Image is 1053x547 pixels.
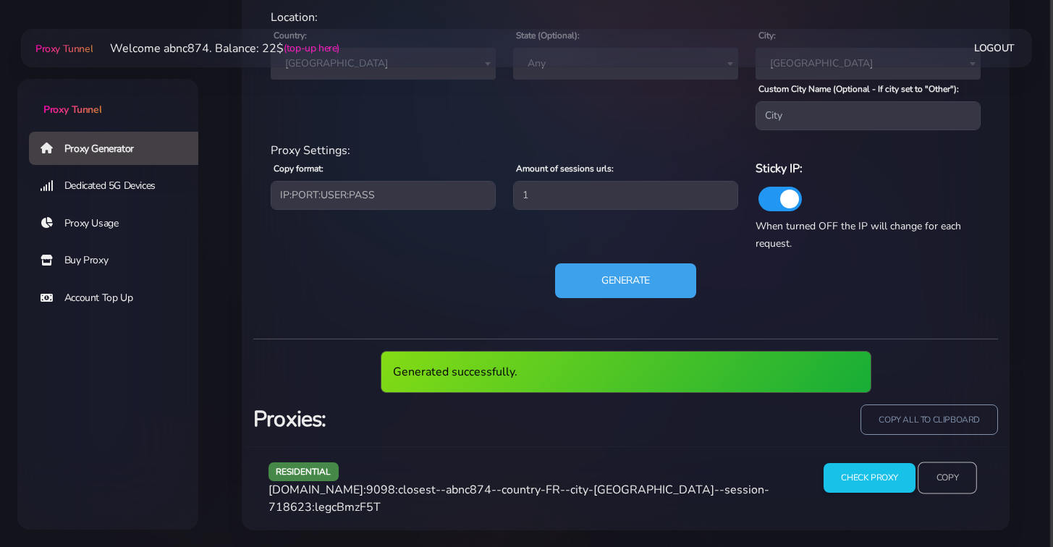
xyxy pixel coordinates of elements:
div: Generated successfully. [381,351,871,393]
input: Copy [918,462,977,494]
li: Welcome abnc874. Balance: 22$ [93,40,339,57]
span: When turned OFF the IP will change for each request. [756,219,961,250]
a: Logout [974,35,1015,62]
span: Proxy Tunnel [35,42,93,56]
a: Dedicated 5G Devices [29,169,210,203]
span: Proxy Tunnel [43,103,101,116]
a: Buy Proxy [29,244,210,277]
label: Amount of sessions urls: [516,162,614,175]
iframe: Webchat Widget [983,477,1035,529]
a: Proxy Generator [29,132,210,165]
label: Copy format: [274,162,323,175]
a: Account Top Up [29,281,210,315]
h3: Proxies: [253,404,617,434]
span: residential [268,462,339,480]
button: Generate [555,263,696,298]
input: City [756,101,981,130]
input: Check Proxy [824,463,915,493]
h6: Sticky IP: [756,159,981,178]
a: Proxy Usage [29,207,210,240]
a: (top-up here) [284,41,339,56]
a: Proxy Tunnel [33,37,93,60]
label: Custom City Name (Optional - If city set to "Other"): [758,82,959,96]
div: Proxy Settings: [262,142,989,159]
input: copy all to clipboard [860,404,998,436]
div: Location: [262,9,989,26]
a: Proxy Tunnel [17,79,198,117]
span: [DOMAIN_NAME]:9098:closest--abnc874--country-FR--city-[GEOGRAPHIC_DATA]--session-718623:legcBmzF5T [268,482,769,515]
